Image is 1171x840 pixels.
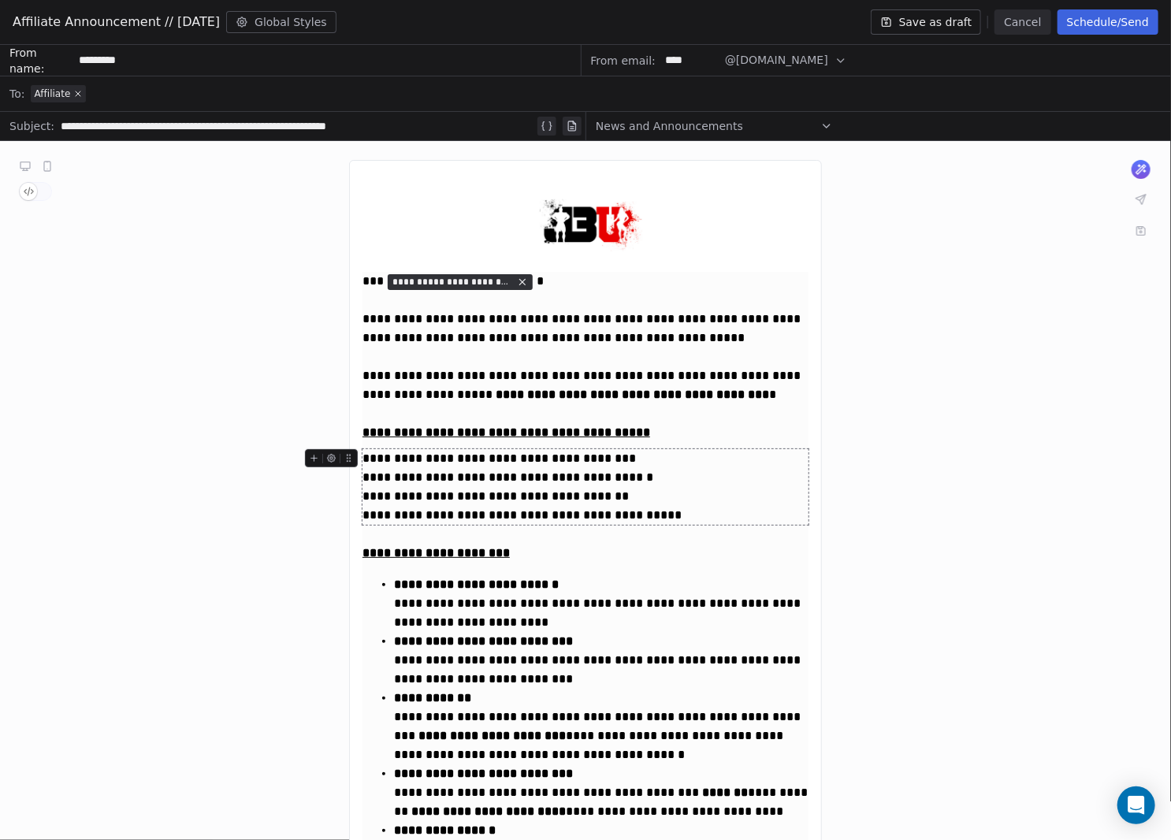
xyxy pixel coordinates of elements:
span: @[DOMAIN_NAME] [725,52,828,69]
button: Save as draft [871,9,982,35]
span: From name: [9,45,72,76]
span: News and Announcements [596,118,743,134]
div: Open Intercom Messenger [1117,786,1155,824]
span: To: [9,86,24,102]
span: From email: [591,53,656,69]
button: Schedule/Send [1058,9,1158,35]
button: Cancel [994,9,1050,35]
button: Global Styles [226,11,336,33]
span: Subject: [9,118,54,139]
span: Affiliate [34,87,70,100]
span: Affiliate Announcement // [DATE] [13,13,220,32]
